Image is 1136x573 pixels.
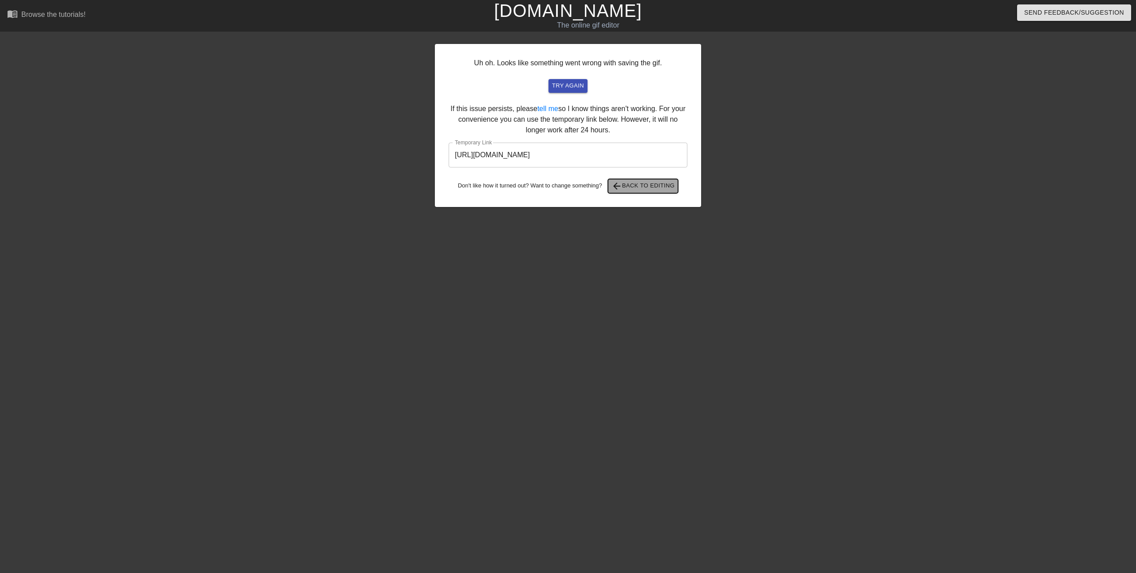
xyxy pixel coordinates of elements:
button: Back to Editing [608,179,678,193]
span: Send Feedback/Suggestion [1024,7,1124,18]
div: Uh oh. Looks like something went wrong with saving the gif. If this issue persists, please so I k... [435,44,701,207]
div: Browse the tutorials! [21,11,86,18]
a: tell me [537,105,558,112]
input: bare [449,143,687,167]
button: try again [548,79,588,93]
div: Don't like how it turned out? Want to change something? [449,179,687,193]
span: menu_book [7,8,18,19]
a: Browse the tutorials! [7,8,86,22]
a: [DOMAIN_NAME] [494,1,642,20]
div: The online gif editor [383,20,793,31]
span: try again [552,81,584,91]
span: Back to Editing [611,181,675,191]
button: Send Feedback/Suggestion [1017,4,1131,21]
span: arrow_back [611,181,622,191]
